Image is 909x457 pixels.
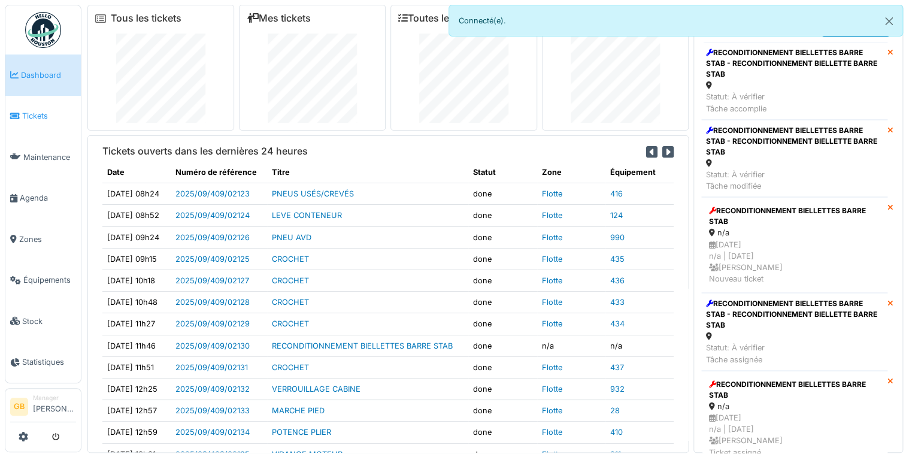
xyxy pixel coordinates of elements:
[398,13,487,24] a: Toutes les tâches
[272,428,331,437] a: POTENCE PLIER
[542,255,562,264] a: Flotte
[267,162,468,183] th: Titre
[272,276,309,285] a: CROCHET
[537,162,605,183] th: Zone
[175,428,250,437] a: 2025/09/409/02134
[610,255,625,264] a: 435
[171,162,267,183] th: Numéro de référence
[542,276,562,285] a: Flotte
[709,401,880,412] div: n/a
[102,162,171,183] th: Date
[610,233,625,242] a: 990
[701,42,887,120] a: RECONDITIONNEMENT BIELLETTES BARRE STAB - RECONDITIONNEMENT BIELLETTE BARRE STAB Statut: À vérifi...
[605,162,674,183] th: Équipement
[102,292,171,313] td: [DATE] 10h48
[537,335,605,356] td: n/a
[19,234,76,245] span: Zones
[102,205,171,226] td: [DATE] 08h52
[542,319,562,328] a: Flotte
[468,400,537,422] td: done
[701,120,887,198] a: RECONDITIONNEMENT BIELLETTES BARRE STAB - RECONDITIONNEMENT BIELLETTE BARRE STAB Statut: À vérifi...
[175,363,248,372] a: 2025/09/409/02131
[23,152,76,163] span: Maintenance
[102,183,171,205] td: [DATE] 08h24
[542,233,562,242] a: Flotte
[272,298,309,307] a: CROCHET
[175,276,249,285] a: 2025/09/409/02127
[102,270,171,292] td: [DATE] 10h18
[468,162,537,183] th: Statut
[468,248,537,270] td: done
[5,219,81,260] a: Zones
[542,428,562,437] a: Flotte
[610,319,625,328] a: 434
[875,5,902,37] button: Close
[709,227,880,238] div: n/a
[272,319,309,328] a: CROCHET
[468,292,537,313] td: done
[33,394,76,419] li: [PERSON_NAME]
[5,260,81,301] a: Équipements
[175,211,250,220] a: 2025/09/409/02124
[175,406,250,415] a: 2025/09/409/02133
[102,378,171,400] td: [DATE] 12h25
[701,293,887,371] a: RECONDITIONNEMENT BIELLETTES BARRE STAB - RECONDITIONNEMENT BIELLETTE BARRE STAB Statut: À vérifi...
[22,356,76,368] span: Statistiques
[542,406,562,415] a: Flotte
[542,211,562,220] a: Flotte
[102,226,171,248] td: [DATE] 09h24
[23,274,76,286] span: Équipements
[542,385,562,394] a: Flotte
[5,55,81,96] a: Dashboard
[5,342,81,383] a: Statistiques
[25,12,61,48] img: Badge_color-CXgf-gQk.svg
[468,356,537,378] td: done
[468,422,537,443] td: done
[21,69,76,81] span: Dashboard
[272,363,309,372] a: CROCHET
[175,233,250,242] a: 2025/09/409/02126
[272,341,453,350] a: RECONDITIONNEMENT BIELLETTES BARRE STAB
[468,335,537,356] td: done
[449,5,903,37] div: Connecté(e).
[542,363,562,372] a: Flotte
[102,248,171,270] td: [DATE] 09h15
[5,137,81,178] a: Maintenance
[22,316,76,327] span: Stock
[706,47,883,80] div: RECONDITIONNEMENT BIELLETTES BARRE STAB - RECONDITIONNEMENT BIELLETTE BARRE STAB
[706,125,883,158] div: RECONDITIONNEMENT BIELLETTES BARRE STAB - RECONDITIONNEMENT BIELLETTE BARRE STAB
[102,400,171,422] td: [DATE] 12h57
[175,298,250,307] a: 2025/09/409/02128
[610,276,625,285] a: 436
[709,239,880,285] div: [DATE] n/a | [DATE] [PERSON_NAME] Nouveau ticket
[701,197,887,293] a: RECONDITIONNEMENT BIELLETTES BARRE STAB n/a [DATE]n/a | [DATE] [PERSON_NAME]Nouveau ticket
[102,313,171,335] td: [DATE] 11h27
[468,270,537,292] td: done
[175,385,250,394] a: 2025/09/409/02132
[468,313,537,335] td: done
[706,169,883,192] div: Statut: À vérifier Tâche modifiée
[102,422,171,443] td: [DATE] 12h59
[610,363,624,372] a: 437
[102,146,308,157] h6: Tickets ouverts dans les dernières 24 heures
[111,13,181,24] a: Tous les tickets
[10,394,76,422] a: GB Manager[PERSON_NAME]
[272,233,311,242] a: PNEU AVD
[709,379,880,401] div: RECONDITIONNEMENT BIELLETTES BARRE STAB
[605,335,674,356] td: n/a
[175,189,250,198] a: 2025/09/409/02123
[468,183,537,205] td: done
[709,205,880,227] div: RECONDITIONNEMENT BIELLETTES BARRE STAB
[706,342,883,365] div: Statut: À vérifier Tâche assignée
[706,298,883,331] div: RECONDITIONNEMENT BIELLETTES BARRE STAB - RECONDITIONNEMENT BIELLETTE BARRE STAB
[102,356,171,378] td: [DATE] 11h51
[10,398,28,416] li: GB
[5,178,81,219] a: Agenda
[610,189,623,198] a: 416
[468,378,537,400] td: done
[468,226,537,248] td: done
[33,394,76,402] div: Manager
[5,301,81,342] a: Stock
[610,385,625,394] a: 932
[247,13,311,24] a: Mes tickets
